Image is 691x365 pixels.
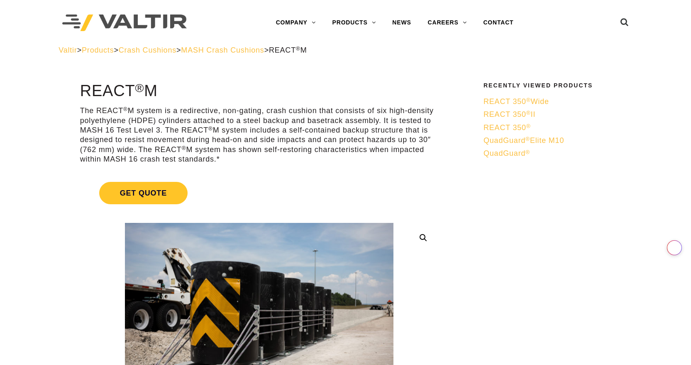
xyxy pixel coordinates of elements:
a: Get Quote [80,172,438,214]
a: REACT 350® [483,123,627,133]
span: Get Quote [99,182,188,204]
span: QuadGuard [483,149,530,157]
span: REACT 350 Wide [483,97,549,106]
img: Valtir [62,15,187,31]
sup: ® [526,123,531,129]
a: CONTACT [475,15,522,31]
span: REACT 350 II [483,110,535,118]
a: QuadGuard®Elite M10 [483,136,627,145]
a: REACT 350®Wide [483,97,627,106]
sup: ® [123,106,128,112]
a: Crash Cushions [119,46,176,54]
sup: ® [525,136,530,142]
sup: ® [208,126,213,132]
sup: ® [525,149,530,155]
sup: ® [135,81,144,94]
a: MASH Crash Cushions [181,46,264,54]
a: QuadGuard® [483,149,627,158]
h2: Recently Viewed Products [483,82,627,89]
span: REACT M [269,46,307,54]
h1: REACT M [80,82,438,100]
sup: ® [526,110,531,116]
p: The REACT M system is a redirective, non-gating, crash cushion that consists of six high-density ... [80,106,438,164]
a: CAREERS [420,15,475,31]
div: > > > > [59,46,632,55]
sup: ® [182,145,186,151]
sup: ® [526,97,531,103]
a: REACT 350®II [483,110,627,119]
span: REACT 350 [483,123,531,132]
a: PRODUCTS [324,15,384,31]
a: NEWS [384,15,419,31]
sup: ® [296,46,300,52]
a: Valtir [59,46,77,54]
a: Products [82,46,114,54]
a: COMPANY [268,15,324,31]
span: QuadGuard Elite M10 [483,136,564,145]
